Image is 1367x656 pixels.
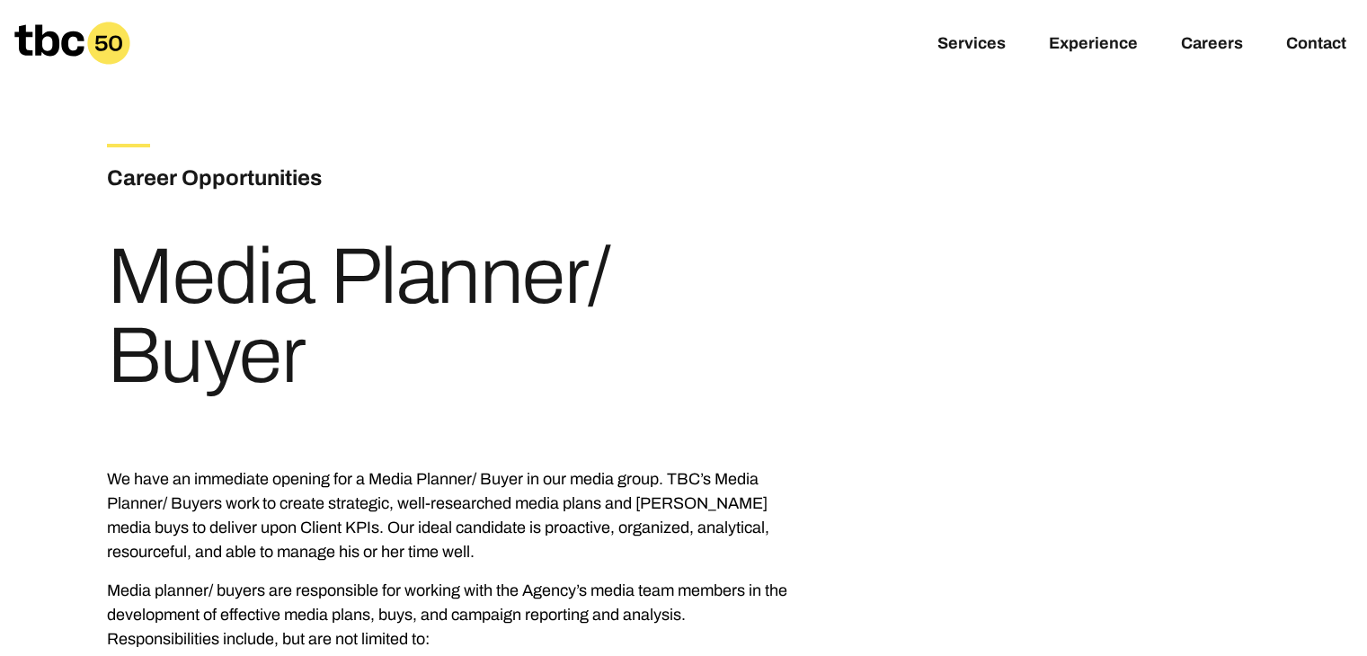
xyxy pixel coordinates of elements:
a: Experience [1049,34,1138,56]
p: We have an immediate opening for a Media Planner/ Buyer in our media group. TBC’s Media Planner/ ... [107,467,797,564]
h3: Career Opportunities [107,162,538,194]
a: Homepage [14,22,130,65]
h1: Media Planner/ Buyer [107,237,797,395]
p: Media planner/ buyers are responsible for working with the Agency’s media team members in the dev... [107,579,797,652]
a: Contact [1286,34,1346,56]
a: Services [937,34,1006,56]
a: Careers [1181,34,1243,56]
